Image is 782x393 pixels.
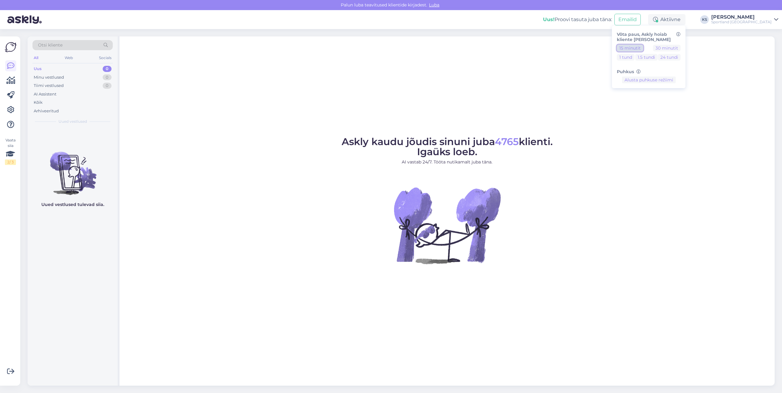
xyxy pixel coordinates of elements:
[38,42,63,48] span: Otsi kliente
[711,15,778,24] a: [PERSON_NAME]Sportland [GEOGRAPHIC_DATA]
[59,119,87,124] span: Uued vestlused
[5,41,17,53] img: Askly Logo
[635,54,658,61] button: 1.5 tundi
[427,2,441,8] span: Luba
[658,54,681,61] button: 24 tundi
[34,83,64,89] div: Tiimi vestlused
[617,54,635,61] button: 1 tund
[5,159,16,165] div: 2 / 3
[392,170,502,280] img: No Chat active
[614,14,641,25] button: Emailid
[28,141,118,196] img: No chats
[34,91,56,97] div: AI Assistent
[5,137,16,165] div: Vaata siia
[34,108,59,114] div: Arhiveeritud
[495,136,519,148] span: 4765
[543,16,612,23] div: Proovi tasuta juba täna:
[711,20,772,24] div: Sportland [GEOGRAPHIC_DATA]
[342,136,553,158] span: Askly kaudu jõudis sinuni juba klienti. Igaüks loeb.
[653,45,681,51] button: 30 minutit
[648,14,685,25] div: Aktiivne
[342,159,553,165] p: AI vastab 24/7. Tööta nutikamalt juba täna.
[543,17,555,22] b: Uus!
[63,54,74,62] div: Web
[32,54,40,62] div: All
[700,15,709,24] div: KS
[34,66,42,72] div: Uus
[34,74,64,80] div: Minu vestlused
[622,77,676,83] button: Alusta puhkuse režiimi
[617,45,643,51] button: 15 minutit
[98,54,113,62] div: Socials
[711,15,772,20] div: [PERSON_NAME]
[41,201,104,208] p: Uued vestlused tulevad siia.
[617,32,681,42] h6: Võta paus, Askly hoiab kliente [PERSON_NAME]
[34,99,43,106] div: Kõik
[103,66,112,72] div: 0
[617,69,681,74] h6: Puhkus
[103,83,112,89] div: 0
[103,74,112,80] div: 0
